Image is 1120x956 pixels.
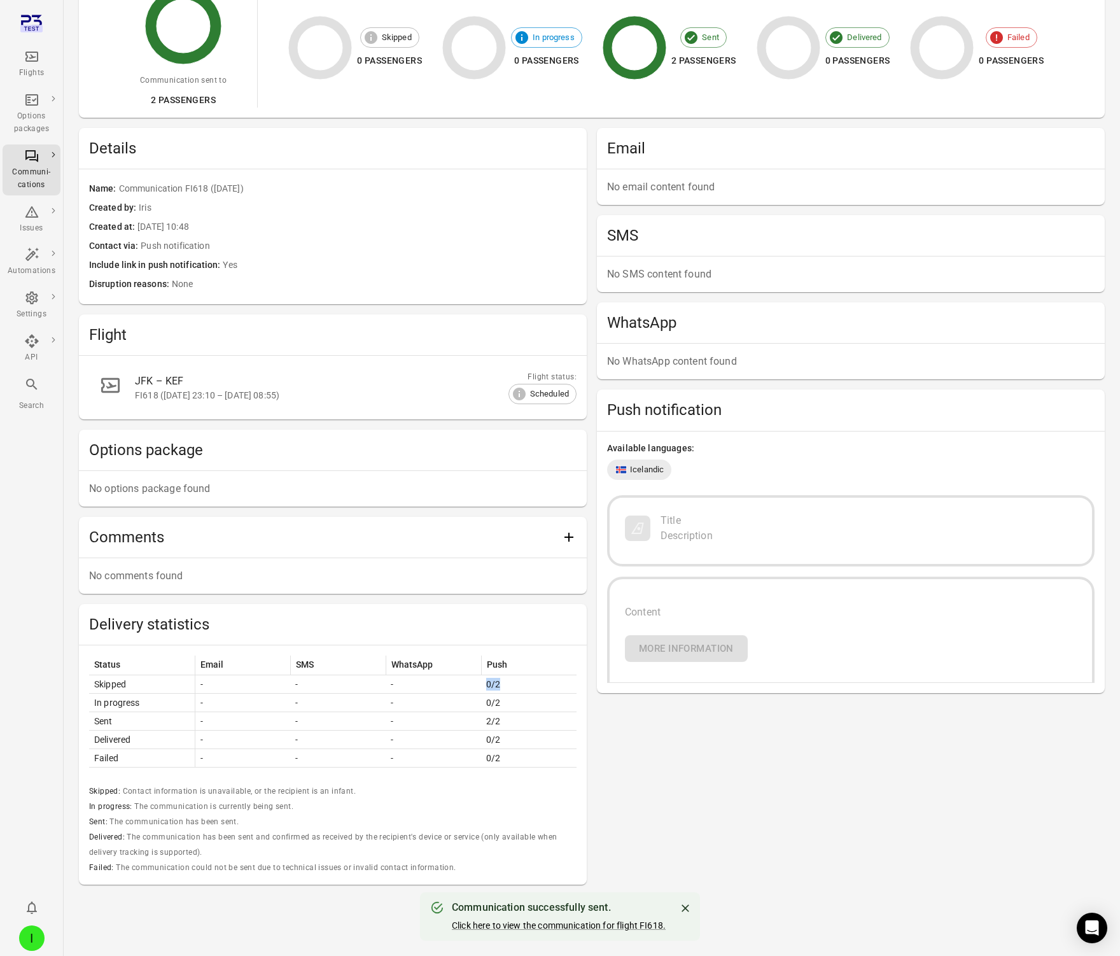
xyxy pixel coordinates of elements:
div: 0 passengers [357,53,422,69]
span: [DATE] 10:48 [137,220,577,234]
table: Communication delivery statistics [89,656,577,768]
td: Skipped [89,675,195,694]
div: 2 passengers [140,92,227,108]
p: No WhatsApp content found [607,354,1095,369]
td: 2/2 [481,712,577,731]
button: Add comment [556,524,582,550]
td: - [290,731,386,749]
td: - [195,712,290,731]
span: The communication has been sent and confirmed as received by the recipient's device or service (o... [89,833,557,857]
div: Options packages [8,110,55,136]
td: 0/2 [481,731,577,749]
div: Communi-cations [8,166,55,192]
div: Flight status: [508,371,577,384]
td: 0/2 [481,749,577,768]
th: Push [481,656,577,675]
span: Name [89,182,119,196]
div: Communication sent to [140,74,227,87]
td: 0/2 [481,694,577,712]
div: Icelandic [607,460,671,480]
a: Communi-cations [3,144,60,195]
div: 2 passengers [671,53,736,69]
span: Delivered [840,31,888,44]
td: - [290,675,386,694]
span: Iris [139,201,577,215]
span: Scheduled [523,388,576,400]
p: No options package found [89,481,577,496]
h2: Email [607,138,1095,158]
a: Automations [3,243,60,281]
span: Failed [1000,31,1037,44]
span: Created by [89,201,139,215]
h2: Push notification [607,400,1095,420]
th: SMS [290,656,386,675]
h2: Flight [89,325,577,345]
button: Close [676,899,695,918]
a: Settings [3,286,60,325]
a: JFK – KEFFI618 ([DATE] 23:10 – [DATE] 08:55) [89,366,577,409]
div: Issues [8,222,55,235]
td: - [195,694,290,712]
span: Icelandic [630,463,664,476]
button: Search [3,373,60,416]
span: Push notification [141,239,577,253]
td: - [386,694,481,712]
span: Yes [223,258,577,272]
div: Settings [8,308,55,321]
td: - [195,675,290,694]
div: Available languages: [607,442,1095,454]
h2: Delivery statistics [89,614,577,635]
p: No comments found [89,568,577,584]
td: - [290,749,386,768]
td: - [386,675,481,694]
p: No SMS content found [607,267,1095,282]
h2: Options package [89,440,577,460]
td: - [386,749,481,768]
span: In progress: [89,802,134,811]
td: - [290,712,386,731]
div: 0 passengers [825,53,890,69]
div: 0 passengers [979,53,1044,69]
span: Created at [89,220,137,234]
td: - [290,694,386,712]
td: In progress [89,694,195,712]
span: Communication FI618 ([DATE]) [119,182,577,196]
a: Flights [3,45,60,83]
h2: SMS [607,225,1095,246]
div: Search [8,400,55,412]
th: Email [195,656,290,675]
span: The communication could not be sent due to technical issues or invalid contact information. [116,863,456,872]
th: WhatsApp [386,656,481,675]
p: No email content found [607,179,1095,195]
span: Contact via [89,239,141,253]
h2: Comments [89,527,556,547]
th: Status [89,656,195,675]
span: Delivered: [89,833,127,841]
a: Options packages [3,88,60,139]
div: 0 passengers [511,53,582,69]
td: - [386,731,481,749]
span: Failed: [89,863,116,872]
div: JFK – KEF [135,374,546,389]
div: I [19,925,45,951]
div: Open Intercom Messenger [1077,913,1107,943]
span: Sent [695,31,726,44]
div: Communication successfully sent. [452,900,666,915]
td: - [195,749,290,768]
td: - [386,712,481,731]
span: The communication is currently being sent. [134,802,293,811]
a: Click here to view the communication for flight FI618. [452,920,666,931]
span: Contact information is unavailable, or the recipient is an infant. [123,787,356,796]
button: Iris [14,920,50,956]
div: Title [661,513,713,528]
td: - [195,731,290,749]
span: Skipped: [89,787,123,796]
span: Disruption reasons [89,278,172,292]
td: 0/2 [481,675,577,694]
a: API [3,330,60,368]
button: Notifications [19,895,45,920]
span: The communication has been sent. [109,817,239,826]
div: API [8,351,55,364]
div: FI618 ([DATE] 23:10 – [DATE] 08:55) [135,389,546,402]
h2: WhatsApp [607,313,1095,333]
